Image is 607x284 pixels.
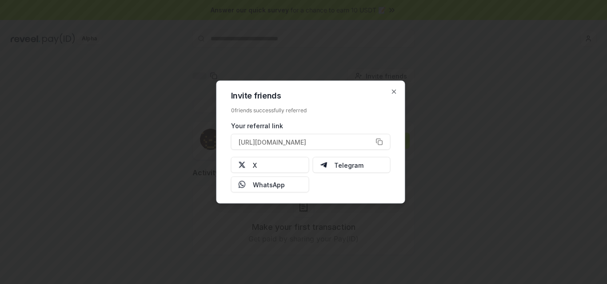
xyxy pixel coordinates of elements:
img: Telegram [320,162,327,169]
button: [URL][DOMAIN_NAME] [231,134,391,150]
button: Telegram [312,157,391,173]
img: X [239,162,246,169]
h2: Invite friends [231,92,391,100]
button: X [231,157,309,173]
img: Whatsapp [239,181,246,188]
div: 0 friends successfully referred [231,107,391,114]
div: Your referral link [231,121,391,130]
button: WhatsApp [231,177,309,193]
span: [URL][DOMAIN_NAME] [239,137,306,146]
